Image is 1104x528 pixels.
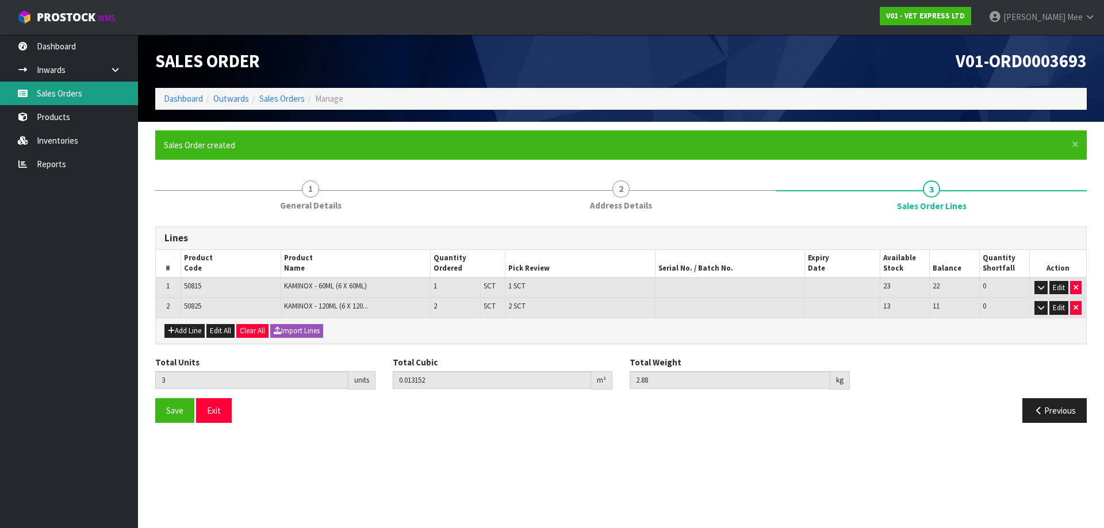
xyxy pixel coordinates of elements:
span: SCT [484,301,496,311]
button: Edit All [206,324,235,338]
span: Save [166,405,183,416]
th: Product Code [181,250,281,278]
th: Action [1030,250,1086,278]
span: Sales Order created [164,140,235,151]
span: × [1072,136,1079,152]
span: 2 [612,180,630,198]
small: WMS [98,13,116,24]
span: 2 [434,301,437,311]
button: Edit [1049,301,1068,315]
div: m³ [591,371,612,390]
div: kg [830,371,850,390]
button: Import Lines [270,324,323,338]
span: Address Details [590,199,652,211]
span: Sales Order Lines [155,218,1087,431]
span: Sales Order [155,50,260,72]
span: 1 [166,281,170,291]
label: Total Cubic [393,356,438,368]
span: 1 [434,281,437,291]
th: Balance [930,250,980,278]
span: 11 [933,301,940,311]
th: Quantity Shortfall [980,250,1030,278]
button: Save [155,398,194,423]
span: 3 [923,180,940,198]
span: 0 [983,281,986,291]
button: Previous [1022,398,1087,423]
span: SCT [484,281,496,291]
strong: V01 - VET EXPRESS LTD [886,11,965,21]
span: 50815 [184,281,201,291]
th: # [156,250,181,278]
span: [PERSON_NAME] [1003,11,1065,22]
th: Quantity Ordered [431,250,505,278]
h3: Lines [164,233,1078,244]
button: Exit [196,398,232,423]
span: 1 [302,180,319,198]
th: Product Name [281,250,431,278]
span: General Details [280,199,342,211]
a: Dashboard [164,93,203,104]
a: Outwards [213,93,249,104]
span: 22 [933,281,940,291]
button: Add Line [164,324,205,338]
button: Clear All [236,324,269,338]
span: 2 [166,301,170,311]
span: 23 [883,281,890,291]
th: Serial No. / Batch No. [655,250,805,278]
span: 1 SCT [508,281,526,291]
input: Total Units [155,371,348,389]
span: 13 [883,301,890,311]
span: ProStock [37,10,95,25]
button: Edit [1049,281,1068,295]
th: Available Stock [880,250,930,278]
input: Total Weight [630,371,830,389]
th: Expiry Date [805,250,880,278]
span: KAMINOX - 60ML (6 X 60ML) [284,281,367,291]
span: Mee [1067,11,1083,22]
label: Total Weight [630,356,681,368]
span: KAMINOX - 120ML (6 X 120... [284,301,368,311]
span: Sales Order Lines [897,200,967,212]
span: V01-ORD0003693 [956,50,1087,72]
input: Total Cubic [393,371,592,389]
span: 2 SCT [508,301,526,311]
th: Pick Review [505,250,655,278]
span: 50825 [184,301,201,311]
a: Sales Orders [259,93,305,104]
img: cube-alt.png [17,10,32,24]
span: 0 [983,301,986,311]
label: Total Units [155,356,200,368]
span: Manage [315,93,343,104]
div: units [348,371,375,390]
